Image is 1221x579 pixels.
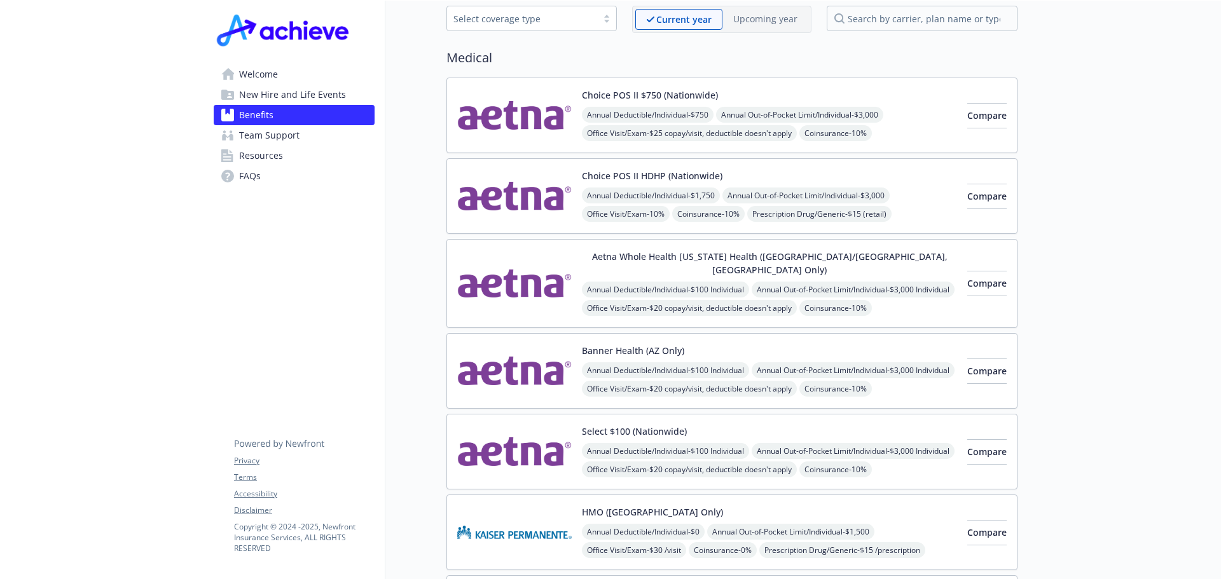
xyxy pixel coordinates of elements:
[239,166,261,186] span: FAQs
[214,85,375,105] a: New Hire and Life Events
[234,488,374,500] a: Accessibility
[582,125,797,141] span: Office Visit/Exam - $25 copay/visit, deductible doesn't apply
[239,64,278,85] span: Welcome
[234,505,374,516] a: Disclaimer
[752,443,955,459] span: Annual Out-of-Pocket Limit/Individual - $3,000 Individual
[967,277,1007,289] span: Compare
[967,365,1007,377] span: Compare
[239,105,273,125] span: Benefits
[967,526,1007,538] span: Compare
[722,187,890,203] span: Annual Out-of-Pocket Limit/Individual - $3,000
[967,190,1007,202] span: Compare
[722,9,808,30] span: Upcoming year
[582,187,720,203] span: Annual Deductible/Individual - $1,750
[582,250,957,276] button: Aetna Whole Health [US_STATE] Health ([GEOGRAPHIC_DATA]/[GEOGRAPHIC_DATA], [GEOGRAPHIC_DATA] Only)
[967,109,1007,121] span: Compare
[239,146,283,166] span: Resources
[967,358,1007,384] button: Compare
[967,103,1007,128] button: Compare
[234,472,374,483] a: Terms
[716,107,883,123] span: Annual Out-of-Pocket Limit/Individual - $3,000
[234,455,374,467] a: Privacy
[214,105,375,125] a: Benefits
[747,206,892,222] span: Prescription Drug/Generic - $15 (retail)
[967,184,1007,209] button: Compare
[234,521,374,554] p: Copyright © 2024 - 2025 , Newfront Insurance Services, ALL RIGHTS RESERVED
[582,425,687,438] button: Select $100 (Nationwide)
[582,344,684,357] button: Banner Health (AZ Only)
[799,125,872,141] span: Coinsurance - 10%
[582,169,722,182] button: Choice POS II HDHP (Nationwide)
[582,524,705,540] span: Annual Deductible/Individual - $0
[656,13,712,26] p: Current year
[239,85,346,105] span: New Hire and Life Events
[582,88,718,102] button: Choice POS II $750 (Nationwide)
[672,206,745,222] span: Coinsurance - 10%
[707,524,874,540] span: Annual Out-of-Pocket Limit/Individual - $1,500
[967,520,1007,545] button: Compare
[967,439,1007,465] button: Compare
[582,282,749,297] span: Annual Deductible/Individual - $100 Individual
[759,542,925,558] span: Prescription Drug/Generic - $15 /prescription
[457,169,572,223] img: Aetna Inc carrier logo
[214,166,375,186] a: FAQs
[214,125,375,146] a: Team Support
[239,125,300,146] span: Team Support
[582,362,749,378] span: Annual Deductible/Individual - $100 Individual
[457,88,572,142] img: Aetna Inc carrier logo
[214,146,375,166] a: Resources
[214,64,375,85] a: Welcome
[799,300,872,316] span: Coinsurance - 10%
[752,362,955,378] span: Annual Out-of-Pocket Limit/Individual - $3,000 Individual
[582,461,797,477] span: Office Visit/Exam - $20 copay/visit, deductible doesn't apply
[457,344,572,398] img: Aetna Inc carrier logo
[799,381,872,397] span: Coinsurance - 10%
[582,542,686,558] span: Office Visit/Exam - $30 /visit
[967,271,1007,296] button: Compare
[582,505,723,519] button: HMO ([GEOGRAPHIC_DATA] Only)
[457,250,572,317] img: Aetna Inc carrier logo
[733,12,797,25] p: Upcoming year
[457,505,572,559] img: Kaiser Permanente Insurance Company carrier logo
[582,443,749,459] span: Annual Deductible/Individual - $100 Individual
[799,461,872,477] span: Coinsurance - 10%
[967,446,1007,458] span: Compare
[582,300,797,316] span: Office Visit/Exam - $20 copay/visit, deductible doesn't apply
[582,381,797,397] span: Office Visit/Exam - $20 copay/visit, deductible doesn't apply
[582,206,670,222] span: Office Visit/Exam - 10%
[582,107,714,123] span: Annual Deductible/Individual - $750
[752,282,955,297] span: Annual Out-of-Pocket Limit/Individual - $3,000 Individual
[457,425,572,479] img: Aetna Inc carrier logo
[446,48,1018,67] h2: Medical
[453,12,591,25] div: Select coverage type
[827,6,1018,31] input: search by carrier, plan name or type
[689,542,757,558] span: Coinsurance - 0%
